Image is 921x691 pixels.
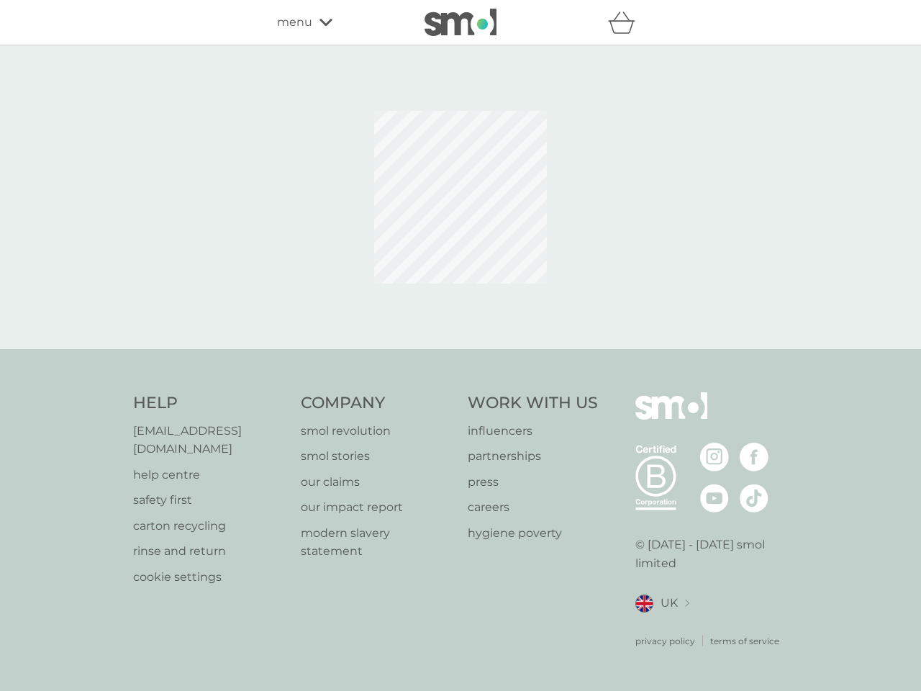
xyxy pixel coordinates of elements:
h4: Company [301,392,454,415]
img: smol [635,392,707,441]
a: modern slavery statement [301,524,454,561]
img: visit the smol Instagram page [700,443,729,471]
img: visit the smol Facebook page [740,443,768,471]
p: © [DATE] - [DATE] smol limited [635,536,789,572]
a: our impact report [301,498,454,517]
a: influencers [468,422,598,441]
a: carton recycling [133,517,286,536]
a: partnerships [468,447,598,466]
a: privacy policy [635,634,695,648]
a: safety first [133,491,286,510]
a: hygiene poverty [468,524,598,543]
a: cookie settings [133,568,286,587]
h4: Work With Us [468,392,598,415]
a: terms of service [710,634,779,648]
a: rinse and return [133,542,286,561]
a: our claims [301,473,454,492]
img: UK flag [635,595,653,613]
a: smol stories [301,447,454,466]
a: help centre [133,466,286,484]
span: menu [277,13,312,32]
img: smol [425,9,496,36]
a: smol revolution [301,422,454,441]
img: select a new location [685,600,689,608]
span: UK [661,594,678,613]
a: press [468,473,598,492]
a: [EMAIL_ADDRESS][DOMAIN_NAME] [133,422,286,459]
img: visit the smol Tiktok page [740,484,768,512]
div: basket [608,8,644,37]
h4: Help [133,392,286,415]
a: careers [468,498,598,517]
img: visit the smol Youtube page [700,484,729,512]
